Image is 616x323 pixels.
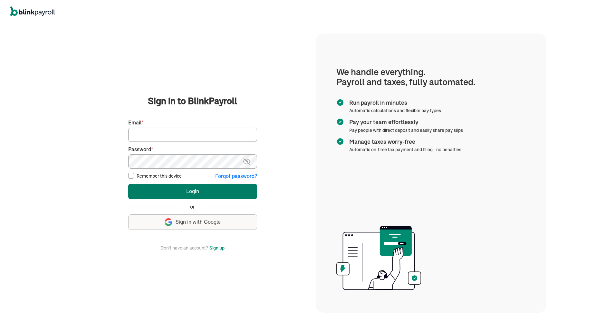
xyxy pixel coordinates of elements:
img: eye [243,158,251,165]
span: Pay people with direct deposit and easily share pay slips [349,127,463,133]
input: Your email address [128,128,257,142]
span: Don't have an account? [160,244,208,252]
img: checkmark [336,118,344,126]
button: Login [128,184,257,199]
span: Manage taxes worry-free [349,138,459,146]
span: Run payroll in minutes [349,99,438,107]
span: Sign in to BlinkPayroll [148,94,237,107]
img: google [165,218,172,226]
label: Email [128,119,257,126]
img: logo [10,6,55,16]
button: Sign up [209,244,225,252]
span: Automatic calculations and flexible pay types [349,108,441,113]
button: Forgot password? [215,172,257,180]
span: Automatic on-time tax payment and filing - no penalties [349,147,461,152]
label: Password [128,146,257,153]
img: illustration [336,224,421,292]
img: checkmark [336,99,344,106]
span: Sign in with Google [176,218,221,226]
span: or [190,203,195,210]
span: Pay your team effortlessly [349,118,460,126]
h1: We handle everything. Payroll and taxes, fully automated. [336,67,526,87]
iframe: Chat Widget [509,253,616,323]
img: checkmark [336,138,344,145]
button: Sign in with Google [128,214,257,230]
label: Remember this device [137,173,182,179]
